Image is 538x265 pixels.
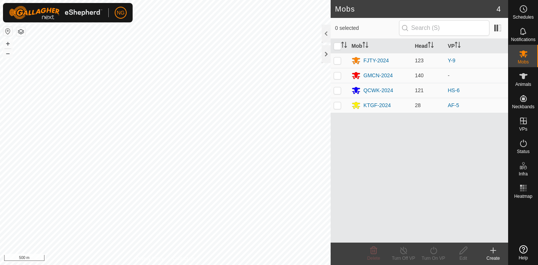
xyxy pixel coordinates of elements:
[364,87,393,94] div: QCWK-2024
[497,3,501,15] span: 4
[16,27,25,36] button: Map Layers
[415,102,421,108] span: 28
[3,27,12,36] button: Reset Map
[362,43,368,49] p-sorticon: Activate to sort
[364,72,393,79] div: GMCN-2024
[415,72,423,78] span: 140
[412,39,445,53] th: Head
[515,82,531,87] span: Animals
[519,256,528,260] span: Help
[136,255,164,262] a: Privacy Policy
[448,255,478,262] div: Edit
[455,43,461,49] p-sorticon: Activate to sort
[445,39,508,53] th: VP
[389,255,418,262] div: Turn Off VP
[349,39,412,53] th: Mob
[367,256,380,261] span: Delete
[448,57,455,63] a: Y-9
[117,9,125,17] span: NG
[9,6,102,19] img: Gallagher Logo
[445,68,508,83] td: -
[448,102,459,108] a: AF-5
[513,15,534,19] span: Schedules
[514,194,532,199] span: Heatmap
[335,24,399,32] span: 0 selected
[364,102,391,109] div: KTGF-2024
[512,105,534,109] span: Neckbands
[448,87,460,93] a: HS-6
[173,255,195,262] a: Contact Us
[3,49,12,58] button: –
[517,149,529,154] span: Status
[511,37,535,42] span: Notifications
[418,255,448,262] div: Turn On VP
[399,20,489,36] input: Search (S)
[335,4,497,13] h2: Mobs
[519,172,528,176] span: Infra
[518,60,529,64] span: Mobs
[341,43,347,49] p-sorticon: Activate to sort
[364,57,389,65] div: FJTY-2024
[478,255,508,262] div: Create
[3,39,12,48] button: +
[508,242,538,263] a: Help
[519,127,527,131] span: VPs
[415,87,423,93] span: 121
[428,43,434,49] p-sorticon: Activate to sort
[415,57,423,63] span: 123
